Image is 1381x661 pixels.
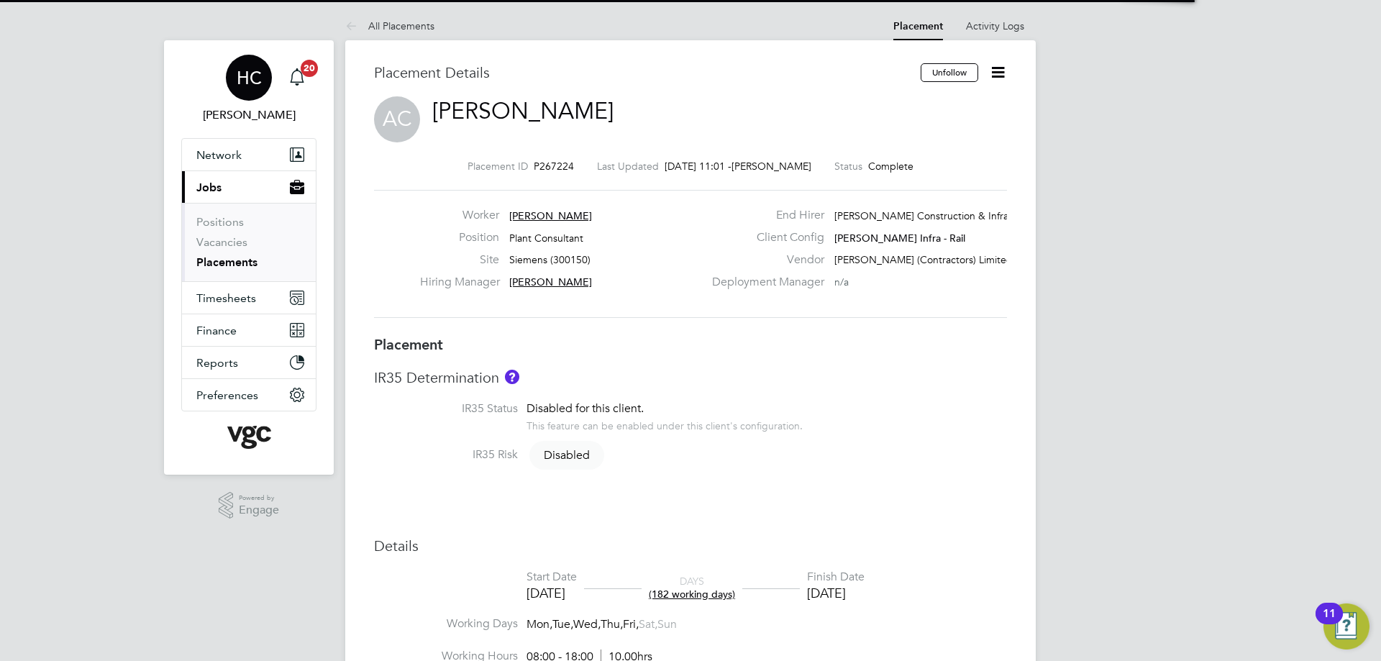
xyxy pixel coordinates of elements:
[374,96,420,142] span: AC
[529,441,604,470] span: Disabled
[239,492,279,504] span: Powered by
[642,575,742,601] div: DAYS
[420,208,499,223] label: Worker
[1323,603,1369,649] button: Open Resource Center, 11 new notifications
[196,291,256,305] span: Timesheets
[227,426,271,449] img: vgcgroup-logo-retina.png
[639,617,657,632] span: Sat,
[196,148,242,162] span: Network
[552,617,573,632] span: Tue,
[868,160,913,173] span: Complete
[374,447,518,462] label: IR35 Risk
[181,426,316,449] a: Go to home page
[834,275,849,288] span: n/a
[182,347,316,378] button: Reports
[374,336,443,353] b: Placement
[509,275,592,288] span: [PERSON_NAME]
[703,275,824,290] label: Deployment Manager
[182,314,316,346] button: Finance
[301,60,318,77] span: 20
[966,19,1024,32] a: Activity Logs
[1323,614,1336,632] div: 11
[921,63,978,82] button: Unfollow
[196,324,237,337] span: Finance
[505,370,519,384] button: About IR35
[196,181,222,194] span: Jobs
[893,20,943,32] a: Placement
[374,401,518,416] label: IR35 Status
[649,588,735,601] span: (182 working days)
[219,492,280,519] a: Powered byEngage
[527,617,552,632] span: Mon,
[374,616,518,632] label: Working Days
[534,160,574,173] span: P267224
[182,379,316,411] button: Preferences
[181,106,316,124] span: Heena Chatrath
[182,139,316,170] button: Network
[182,171,316,203] button: Jobs
[239,504,279,516] span: Engage
[420,230,499,245] label: Position
[420,275,499,290] label: Hiring Manager
[181,55,316,124] a: HC[PERSON_NAME]
[623,617,639,632] span: Fri,
[573,617,601,632] span: Wed,
[196,255,257,269] a: Placements
[345,19,434,32] a: All Placements
[509,232,583,245] span: Plant Consultant
[374,63,910,82] h3: Placement Details
[374,368,1007,387] h3: IR35 Determination
[432,97,614,125] a: [PERSON_NAME]
[703,208,824,223] label: End Hirer
[527,416,803,432] div: This feature can be enabled under this client's configuration.
[164,40,334,475] nav: Main navigation
[468,160,528,173] label: Placement ID
[601,617,623,632] span: Thu,
[182,203,316,281] div: Jobs
[834,209,1026,222] span: [PERSON_NAME] Construction & Infrast…
[509,253,591,266] span: Siemens (300150)
[834,232,965,245] span: [PERSON_NAME] Infra - Rail
[182,282,316,314] button: Timesheets
[731,160,811,173] span: [PERSON_NAME]
[703,252,824,268] label: Vendor
[196,215,244,229] a: Positions
[527,401,644,416] span: Disabled for this client.
[657,617,677,632] span: Sun
[283,55,311,101] a: 20
[527,570,577,585] div: Start Date
[196,356,238,370] span: Reports
[834,160,862,173] label: Status
[807,570,865,585] div: Finish Date
[509,209,592,222] span: [PERSON_NAME]
[527,585,577,601] div: [DATE]
[196,235,247,249] a: Vacancies
[196,388,258,402] span: Preferences
[420,252,499,268] label: Site
[807,585,865,601] div: [DATE]
[665,160,731,173] span: [DATE] 11:01 -
[834,253,1013,266] span: [PERSON_NAME] (Contractors) Limited
[374,537,1007,555] h3: Details
[237,68,262,87] span: HC
[597,160,659,173] label: Last Updated
[703,230,824,245] label: Client Config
